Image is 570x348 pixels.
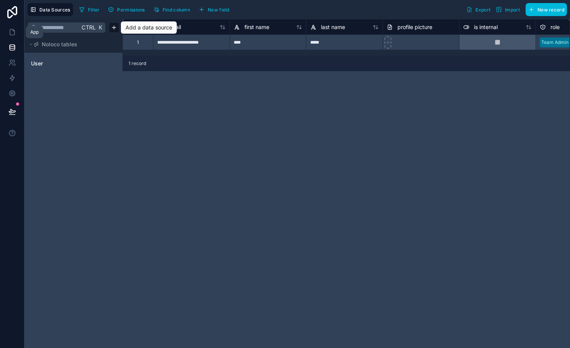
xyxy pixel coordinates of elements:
[523,3,567,16] a: New record
[151,4,193,15] button: Find column
[125,24,172,31] div: Add a data source
[321,23,345,31] span: last name
[31,60,93,67] a: User
[196,4,232,15] button: New field
[117,7,145,13] span: Permissions
[105,4,150,15] a: Permissions
[493,3,523,16] button: Import
[28,3,73,16] button: Data Sources
[537,7,564,13] span: New record
[550,23,560,31] span: role
[208,7,230,13] span: New field
[28,57,119,70] div: User
[28,39,115,50] button: Noloco tables
[137,39,139,46] div: 1
[526,3,567,16] button: New record
[98,25,103,30] span: K
[505,7,520,13] span: Import
[464,3,493,16] button: Export
[541,39,568,46] div: Team Admin
[129,60,146,67] span: 1 record
[474,23,498,31] span: is internal
[81,23,96,32] span: Ctrl
[39,7,70,13] span: Data Sources
[244,23,269,31] span: first name
[105,4,147,15] button: Permissions
[76,4,103,15] button: Filter
[163,7,190,13] span: Find column
[397,23,432,31] span: profile picture
[88,7,100,13] span: Filter
[30,29,39,35] div: App
[476,7,490,13] span: Export
[31,60,43,67] span: User
[42,41,77,48] span: Noloco tables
